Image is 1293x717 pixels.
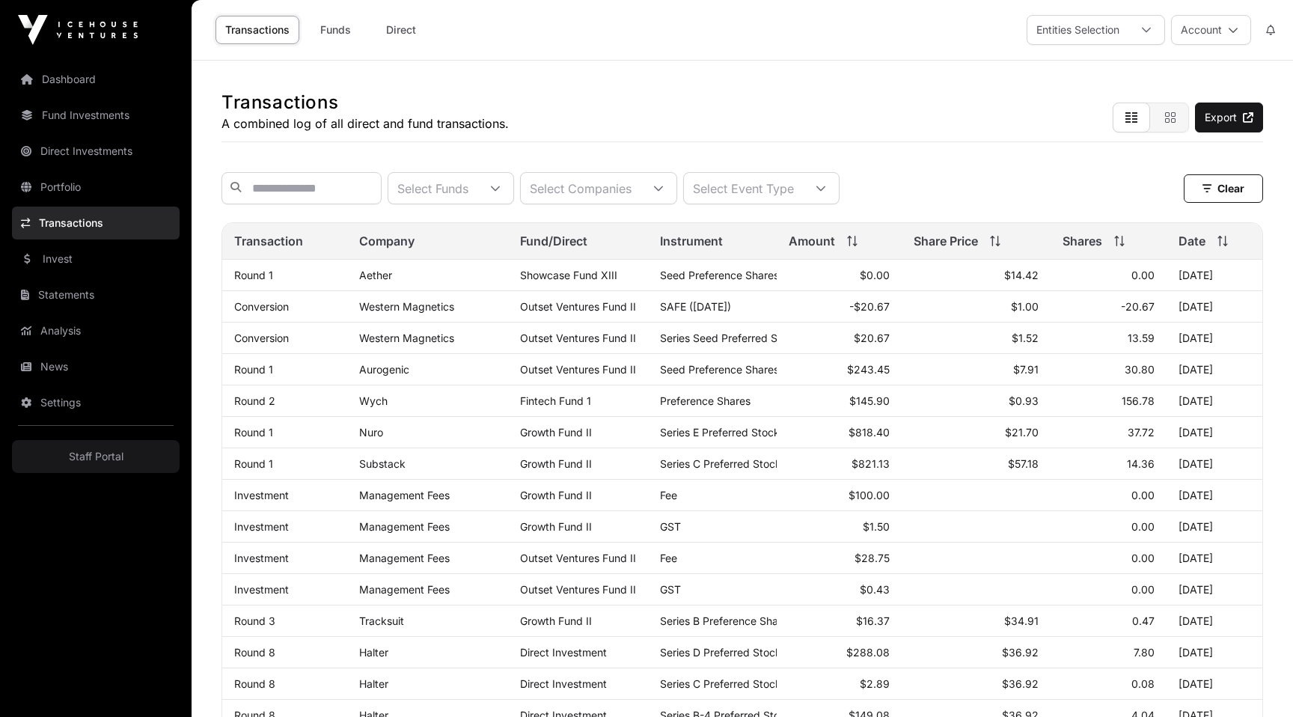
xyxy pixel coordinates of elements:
td: [DATE] [1167,668,1262,700]
span: Series C Preferred Stock [660,677,781,690]
span: 30.80 [1125,363,1155,376]
a: Round 8 [234,646,275,659]
a: Wych [359,394,388,407]
a: Conversion [234,332,289,344]
span: Fund/Direct [520,232,587,250]
a: Export [1195,103,1263,132]
span: 0.00 [1131,583,1155,596]
span: 13.59 [1128,332,1155,344]
td: [DATE] [1167,637,1262,668]
span: SAFE ([DATE]) [660,300,731,313]
p: Management Fees [359,552,496,564]
td: $288.08 [777,637,902,668]
span: 0.00 [1131,552,1155,564]
span: GST [660,583,681,596]
a: Investment [234,583,289,596]
span: $1.00 [1011,300,1039,313]
a: Outset Ventures Fund II [520,363,636,376]
td: -$20.67 [777,291,902,323]
a: Outset Ventures Fund II [520,583,636,596]
span: $1.52 [1012,332,1039,344]
span: Series B Preference Shares [660,614,793,627]
a: Fintech Fund 1 [520,394,591,407]
a: Conversion [234,300,289,313]
a: Halter [359,677,388,690]
span: Fee [660,489,677,501]
span: $21.70 [1005,426,1039,439]
span: $57.18 [1008,457,1039,470]
a: Outset Ventures Fund II [520,332,636,344]
a: News [12,350,180,383]
span: Series Seed Preferred Stock [660,332,799,344]
h1: Transactions [221,91,509,115]
span: 0.00 [1131,269,1155,281]
span: $0.93 [1009,394,1039,407]
a: Investment [234,489,289,501]
span: GST [660,520,681,533]
a: Round 8 [234,677,275,690]
a: Funds [305,16,365,44]
a: Portfolio [12,171,180,204]
a: Halter [359,646,388,659]
a: Round 3 [234,614,275,627]
a: Analysis [12,314,180,347]
span: $36.92 [1002,646,1039,659]
a: Outset Ventures Fund II [520,552,636,564]
img: Icehouse Ventures Logo [18,15,138,45]
a: Investment [234,520,289,533]
a: Transactions [215,16,299,44]
span: Amount [789,232,835,250]
td: $28.75 [777,543,902,574]
div: Select Event Type [684,173,803,204]
span: Direct Investment [520,677,607,690]
a: Aether [359,269,392,281]
span: Preference Shares [660,394,751,407]
td: [DATE] [1167,354,1262,385]
td: [DATE] [1167,574,1262,605]
a: Growth Fund II [520,614,592,627]
span: 14.36 [1127,457,1155,470]
a: Round 1 [234,457,273,470]
span: Series D Preferred Stock [660,646,781,659]
a: Direct [371,16,431,44]
span: Series E Preferred Stock [660,426,780,439]
a: Tracksuit [359,614,404,627]
a: Showcase Fund XIII [520,269,617,281]
td: $145.90 [777,385,902,417]
td: $0.43 [777,574,902,605]
button: Clear [1184,174,1263,203]
a: Growth Fund II [520,426,592,439]
span: Shares [1063,232,1102,250]
a: Growth Fund II [520,457,592,470]
a: Outset Ventures Fund II [520,300,636,313]
td: $16.37 [777,605,902,637]
a: Settings [12,386,180,419]
span: -20.67 [1121,300,1155,313]
td: $100.00 [777,480,902,511]
span: Date [1179,232,1205,250]
td: [DATE] [1167,417,1262,448]
span: Direct Investment [520,646,607,659]
td: $821.13 [777,448,902,480]
a: Round 1 [234,269,273,281]
a: Transactions [12,207,180,239]
span: Instrument [660,232,723,250]
td: $2.89 [777,668,902,700]
span: 156.78 [1122,394,1155,407]
a: Fund Investments [12,99,180,132]
span: 7.80 [1134,646,1155,659]
div: Chat Widget [1218,645,1293,717]
span: $14.42 [1004,269,1039,281]
span: Series C Preferred Stock [660,457,781,470]
div: Select Funds [388,173,477,204]
td: [DATE] [1167,605,1262,637]
span: 0.00 [1131,489,1155,501]
a: Invest [12,242,180,275]
a: Round 1 [234,426,273,439]
span: 37.72 [1128,426,1155,439]
td: [DATE] [1167,291,1262,323]
a: Western Magnetics [359,300,454,313]
span: 0.08 [1131,677,1155,690]
div: Entities Selection [1027,16,1128,44]
a: Growth Fund II [520,520,592,533]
